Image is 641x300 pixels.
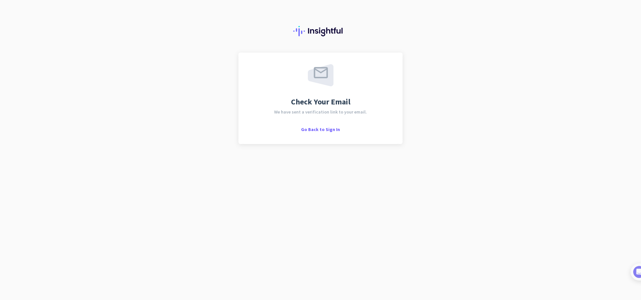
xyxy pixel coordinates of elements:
img: Insightful [293,26,348,36]
span: Go Back to Sign In [301,126,340,132]
span: Check Your Email [291,98,350,106]
img: email-sent [308,64,333,86]
span: We have sent a verification link to your email. [274,110,367,114]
